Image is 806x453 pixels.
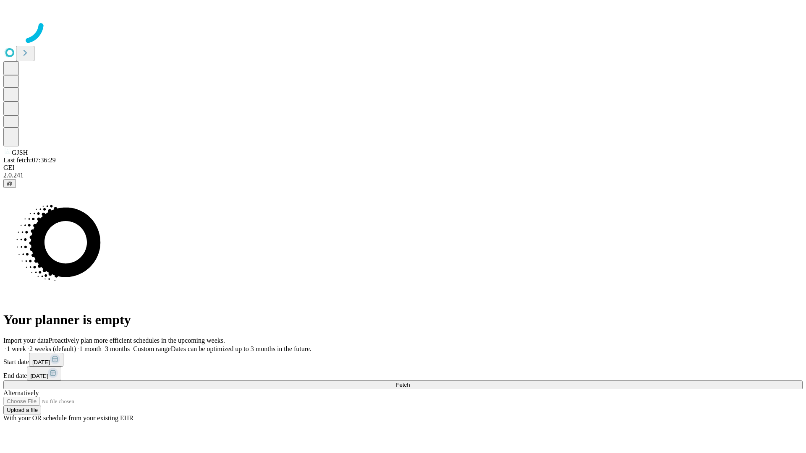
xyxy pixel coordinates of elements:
[3,172,803,179] div: 2.0.241
[32,359,50,365] span: [DATE]
[3,406,41,414] button: Upload a file
[171,345,311,352] span: Dates can be optimized up to 3 months in the future.
[3,179,16,188] button: @
[12,149,28,156] span: GJSH
[79,345,102,352] span: 1 month
[7,180,13,187] span: @
[30,373,48,379] span: [DATE]
[3,353,803,367] div: Start date
[3,312,803,328] h1: Your planner is empty
[29,345,76,352] span: 2 weeks (default)
[105,345,130,352] span: 3 months
[27,367,61,380] button: [DATE]
[3,380,803,389] button: Fetch
[3,367,803,380] div: End date
[29,353,63,367] button: [DATE]
[3,156,56,164] span: Last fetch: 07:36:29
[3,337,49,344] span: Import your data
[3,164,803,172] div: GEI
[133,345,170,352] span: Custom range
[396,382,410,388] span: Fetch
[49,337,225,344] span: Proactively plan more efficient schedules in the upcoming weeks.
[7,345,26,352] span: 1 week
[3,414,133,422] span: With your OR schedule from your existing EHR
[3,389,39,396] span: Alternatively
